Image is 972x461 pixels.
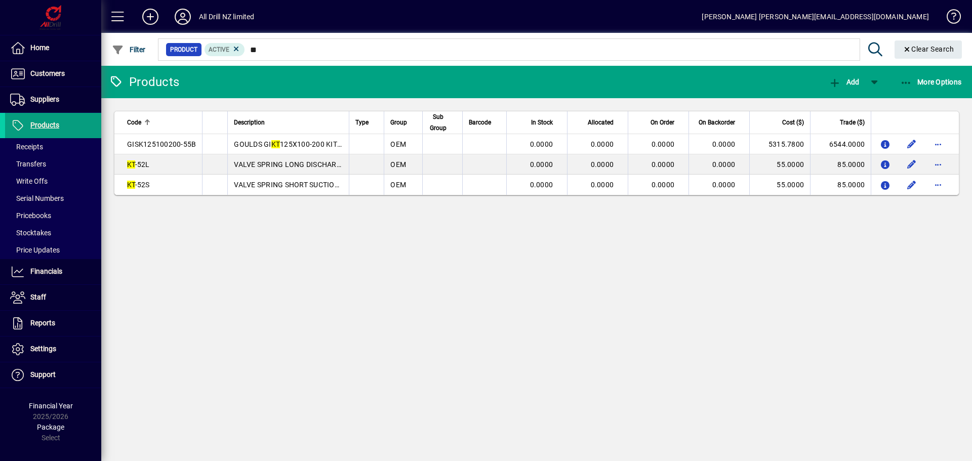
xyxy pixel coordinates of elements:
[234,160,417,169] span: VALVE SPRING LONG DISCHARGE [PERSON_NAME] T32
[900,78,962,86] span: More Options
[429,111,456,134] div: Sub Group
[167,8,199,26] button: Profile
[127,117,196,128] div: Code
[5,241,101,259] a: Price Updates
[5,337,101,362] a: Settings
[699,117,735,128] span: On Backorder
[30,44,49,52] span: Home
[634,117,683,128] div: On Order
[588,117,614,128] span: Allocated
[127,117,141,128] span: Code
[10,160,46,168] span: Transfers
[810,175,871,195] td: 85.0000
[30,69,65,77] span: Customers
[390,140,406,148] span: OEM
[390,160,406,169] span: OEM
[5,362,101,388] a: Support
[840,117,865,128] span: Trade ($)
[930,156,946,173] button: More options
[390,117,407,128] span: Group
[749,154,810,175] td: 55.0000
[30,267,62,275] span: Financials
[810,134,871,154] td: 6544.0000
[5,87,101,112] a: Suppliers
[5,35,101,61] a: Home
[5,173,101,190] a: Write Offs
[652,160,675,169] span: 0.0000
[10,212,51,220] span: Pricebooks
[5,190,101,207] a: Serial Numbers
[810,154,871,175] td: 85.0000
[30,345,56,353] span: Settings
[30,319,55,327] span: Reports
[591,160,614,169] span: 0.0000
[10,246,60,254] span: Price Updates
[355,117,378,128] div: Type
[652,140,675,148] span: 0.0000
[30,370,56,379] span: Support
[829,78,859,86] span: Add
[749,134,810,154] td: 5315.7800
[5,311,101,336] a: Reports
[234,117,343,128] div: Description
[530,181,553,189] span: 0.0000
[898,73,964,91] button: More Options
[5,61,101,87] a: Customers
[30,293,46,301] span: Staff
[355,117,369,128] span: Type
[469,117,491,128] span: Barcode
[390,117,416,128] div: Group
[390,181,406,189] span: OEM
[895,40,962,59] button: Clear
[591,140,614,148] span: 0.0000
[29,402,73,410] span: Financial Year
[939,2,959,35] a: Knowledge Base
[651,117,674,128] span: On Order
[5,259,101,284] a: Financials
[5,207,101,224] a: Pricebooks
[712,181,736,189] span: 0.0000
[127,160,135,169] em: KT
[5,224,101,241] a: Stocktakes
[5,285,101,310] a: Staff
[574,117,623,128] div: Allocated
[112,46,146,54] span: Filter
[109,74,179,90] div: Products
[782,117,804,128] span: Cost ($)
[652,181,675,189] span: 0.0000
[234,140,497,148] span: GOULDS GI 125X100-200 KIT ONLY WITH IMPELLER TRIMMED TO 222MM DIA
[5,155,101,173] a: Transfers
[591,181,614,189] span: 0.0000
[429,111,447,134] span: Sub Group
[904,136,920,152] button: Edit
[205,43,245,56] mat-chip: Activation Status: Active
[234,181,411,189] span: VALVE SPRING SHORT SUCTION [PERSON_NAME] T32
[271,140,280,148] em: KT
[930,177,946,193] button: More options
[904,156,920,173] button: Edit
[469,117,500,128] div: Barcode
[930,136,946,152] button: More options
[695,117,744,128] div: On Backorder
[127,140,196,148] span: GISK125100200-55B
[37,423,64,431] span: Package
[749,175,810,195] td: 55.0000
[904,177,920,193] button: Edit
[199,9,255,25] div: All Drill NZ limited
[10,143,43,151] span: Receipts
[513,117,562,128] div: In Stock
[530,140,553,148] span: 0.0000
[127,160,150,169] span: -52L
[10,194,64,202] span: Serial Numbers
[170,45,197,55] span: Product
[702,9,929,25] div: [PERSON_NAME] [PERSON_NAME][EMAIL_ADDRESS][DOMAIN_NAME]
[903,45,954,53] span: Clear Search
[530,160,553,169] span: 0.0000
[10,177,48,185] span: Write Offs
[531,117,553,128] span: In Stock
[234,117,265,128] span: Description
[10,229,51,237] span: Stocktakes
[30,121,59,129] span: Products
[826,73,862,91] button: Add
[134,8,167,26] button: Add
